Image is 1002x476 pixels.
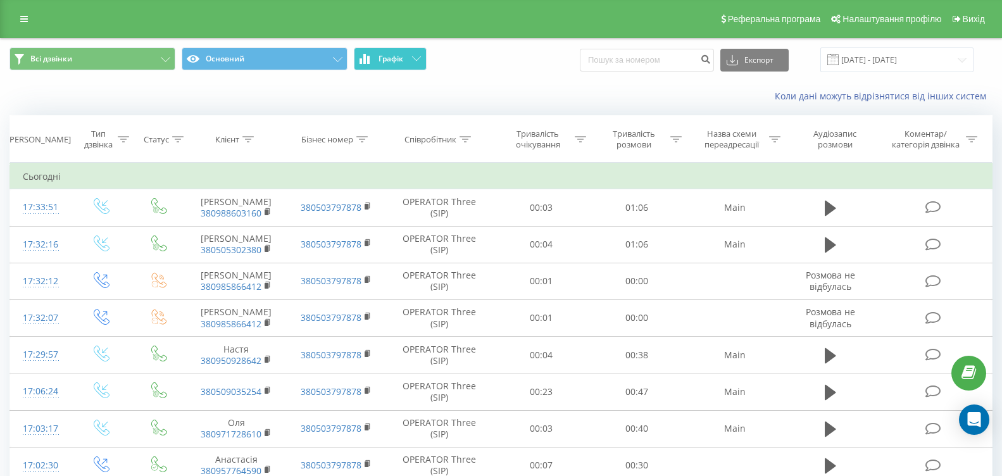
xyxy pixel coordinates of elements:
[589,226,686,263] td: 01:06
[959,404,989,435] div: Open Intercom Messenger
[580,49,714,72] input: Пошук за номером
[698,128,766,150] div: Назва схеми переадресації
[589,410,686,447] td: 00:40
[404,134,456,145] div: Співробітник
[186,189,286,226] td: [PERSON_NAME]
[796,128,874,150] div: Аудіозапис розмови
[685,189,785,226] td: Main
[201,354,261,366] a: 380950928642
[493,226,589,263] td: 00:04
[720,49,789,72] button: Експорт
[201,280,261,292] a: 380985866412
[301,238,361,250] a: 380503797878
[504,128,572,150] div: Тривалість очікування
[685,337,785,373] td: Main
[301,459,361,471] a: 380503797878
[23,306,58,330] div: 17:32:07
[23,195,58,220] div: 17:33:51
[589,189,686,226] td: 01:06
[301,349,361,361] a: 380503797878
[23,379,58,404] div: 17:06:24
[685,373,785,410] td: Main
[144,134,169,145] div: Статус
[301,134,353,145] div: Бізнес номер
[23,232,58,257] div: 17:32:16
[23,416,58,441] div: 17:03:17
[589,299,686,336] td: 00:00
[23,269,58,294] div: 17:32:12
[9,47,175,70] button: Всі дзвінки
[842,14,941,24] span: Налаштування профілю
[889,128,963,150] div: Коментар/категорія дзвінка
[301,311,361,323] a: 380503797878
[186,299,286,336] td: [PERSON_NAME]
[685,226,785,263] td: Main
[201,207,261,219] a: 380988603160
[385,263,493,299] td: OPERATOR Three (SIP)
[82,128,115,150] div: Тип дзвінка
[30,54,72,64] span: Всі дзвінки
[201,318,261,330] a: 380985866412
[493,410,589,447] td: 00:03
[301,201,361,213] a: 380503797878
[385,226,493,263] td: OPERATOR Three (SIP)
[354,47,427,70] button: Графік
[493,263,589,299] td: 00:01
[385,189,493,226] td: OPERATOR Three (SIP)
[728,14,821,24] span: Реферальна програма
[186,337,286,373] td: Настя
[493,189,589,226] td: 00:03
[775,90,993,102] a: Коли дані можуть відрізнятися вiд інших систем
[685,410,785,447] td: Main
[806,306,855,329] span: Розмова не відбулась
[589,373,686,410] td: 00:47
[385,337,493,373] td: OPERATOR Three (SIP)
[201,244,261,256] a: 380505302380
[379,54,403,63] span: Графік
[301,275,361,287] a: 380503797878
[186,410,286,447] td: Оля
[201,385,261,398] a: 380509035254
[215,134,239,145] div: Клієнт
[601,128,668,150] div: Тривалість розмови
[589,337,686,373] td: 00:38
[493,373,589,410] td: 00:23
[23,342,58,367] div: 17:29:57
[186,226,286,263] td: [PERSON_NAME]
[385,299,493,336] td: OPERATOR Three (SIP)
[385,373,493,410] td: OPERATOR Three (SIP)
[10,164,993,189] td: Сьогодні
[385,410,493,447] td: OPERATOR Three (SIP)
[493,337,589,373] td: 00:04
[182,47,348,70] button: Основний
[301,422,361,434] a: 380503797878
[589,263,686,299] td: 00:00
[806,269,855,292] span: Розмова не відбулась
[493,299,589,336] td: 00:01
[186,263,286,299] td: [PERSON_NAME]
[201,428,261,440] a: 380971728610
[7,134,71,145] div: [PERSON_NAME]
[963,14,985,24] span: Вихід
[301,385,361,398] a: 380503797878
